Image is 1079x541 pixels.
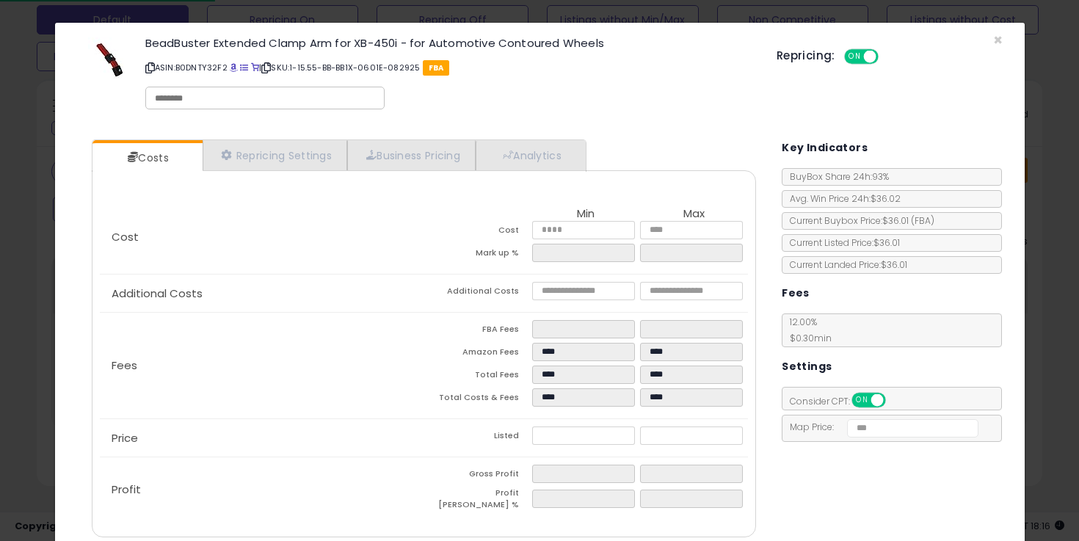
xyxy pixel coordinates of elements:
[423,60,450,76] span: FBA
[782,236,900,249] span: Current Listed Price: $36.01
[777,50,835,62] h5: Repricing:
[782,214,934,227] span: Current Buybox Price:
[100,432,424,444] p: Price
[882,214,934,227] span: $36.01
[424,244,531,266] td: Mark up %
[240,62,248,73] a: All offer listings
[782,284,810,302] h5: Fees
[203,140,348,170] a: Repricing Settings
[424,221,531,244] td: Cost
[876,51,899,63] span: OFF
[347,140,476,170] a: Business Pricing
[782,258,907,271] span: Current Landed Price: $36.01
[100,360,424,371] p: Fees
[846,51,864,63] span: ON
[100,484,424,495] p: Profit
[476,140,584,170] a: Analytics
[782,316,832,344] span: 12.00 %
[100,288,424,299] p: Additional Costs
[782,170,889,183] span: BuyBox Share 24h: 93%
[251,62,259,73] a: Your listing only
[532,208,640,221] th: Min
[640,208,748,221] th: Max
[993,29,1003,51] span: ×
[884,394,907,407] span: OFF
[782,332,832,344] span: $0.30 min
[782,139,868,157] h5: Key Indicators
[911,214,934,227] span: ( FBA )
[424,465,531,487] td: Gross Profit
[424,366,531,388] td: Total Fees
[88,37,132,81] img: 21I-FnIcuwL._SL60_.jpg
[782,421,978,433] span: Map Price:
[424,388,531,411] td: Total Costs & Fees
[92,143,201,173] a: Costs
[424,282,531,305] td: Additional Costs
[145,37,755,48] h3: BeadBuster Extended Clamp Arm for XB-450i - for Automotive Contoured Wheels
[424,426,531,449] td: Listed
[782,357,832,376] h5: Settings
[424,343,531,366] td: Amazon Fees
[145,56,755,79] p: ASIN: B0DNTY32F2 | SKU: 1-15.55-BB-BB1X-0601E-082925
[100,231,424,243] p: Cost
[782,192,901,205] span: Avg. Win Price 24h: $36.02
[230,62,238,73] a: BuyBox page
[424,320,531,343] td: FBA Fees
[853,394,871,407] span: ON
[782,395,905,407] span: Consider CPT:
[424,487,531,515] td: Profit [PERSON_NAME] %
